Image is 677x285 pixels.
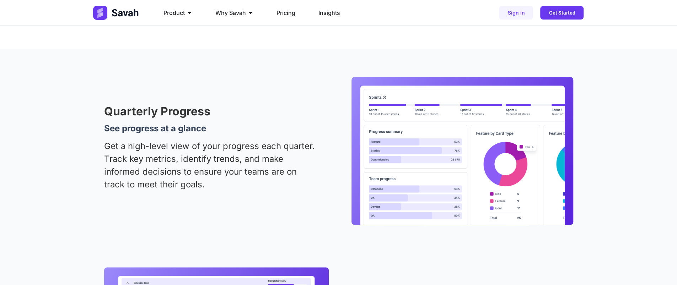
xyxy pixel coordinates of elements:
[641,251,677,285] iframe: Chat Widget
[158,6,407,20] nav: Menu
[158,6,407,20] div: Menu Toggle
[499,6,533,20] a: Sign in
[104,106,316,117] h2: Quarterly Progress
[318,9,340,17] a: Insights
[276,9,295,17] a: Pricing
[163,9,185,17] span: Product
[104,140,316,191] p: Get a high-level view of your progress each quarter. Track key metrics, identify trends, and make...
[549,10,575,15] span: Get Started
[507,10,525,15] span: Sign in
[104,124,316,133] h4: See progress at a glance
[215,9,246,17] span: Why Savah
[540,6,584,20] a: Get Started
